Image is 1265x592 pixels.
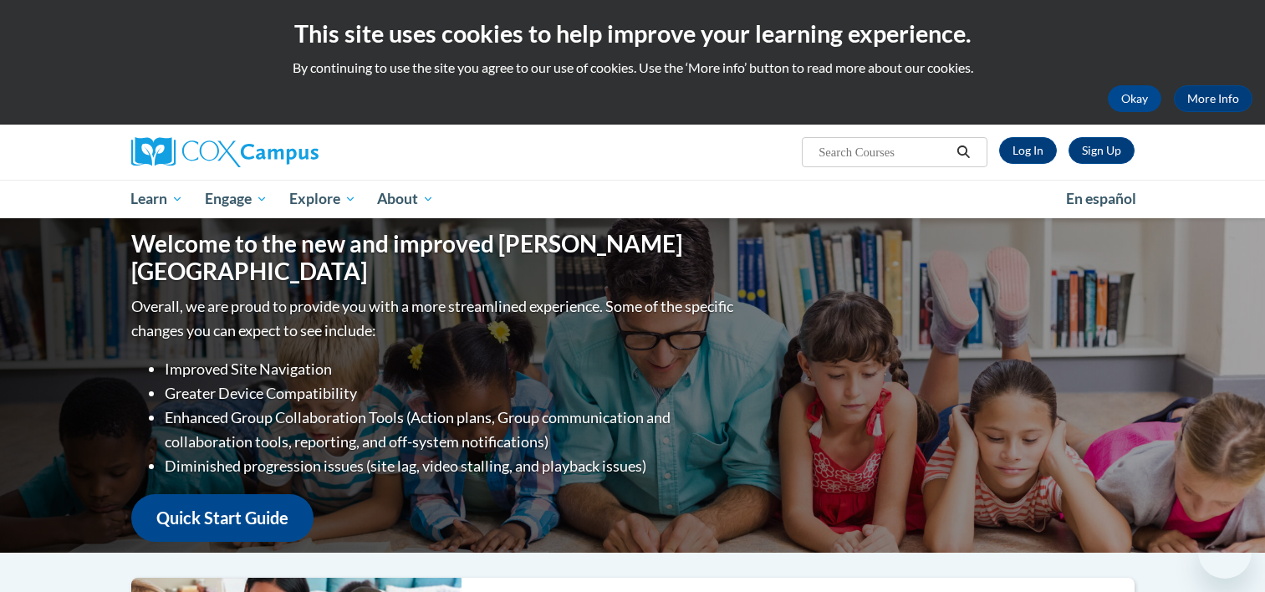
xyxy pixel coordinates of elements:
[1069,137,1135,164] a: Register
[165,357,737,381] li: Improved Site Navigation
[131,494,314,542] a: Quick Start Guide
[130,189,183,209] span: Learn
[120,180,195,218] a: Learn
[165,454,737,478] li: Diminished progression issues (site lag, video stalling, and playback issues)
[278,180,367,218] a: Explore
[131,137,319,167] img: Cox Campus
[131,137,449,167] a: Cox Campus
[1108,85,1161,112] button: Okay
[165,381,737,406] li: Greater Device Compatibility
[1198,525,1252,579] iframe: Button to launch messaging window
[131,294,737,343] p: Overall, we are proud to provide you with a more streamlined experience. Some of the specific cha...
[289,189,356,209] span: Explore
[106,180,1160,218] div: Main menu
[1174,85,1252,112] a: More Info
[377,189,434,209] span: About
[194,180,278,218] a: Engage
[366,180,445,218] a: About
[13,59,1252,77] p: By continuing to use the site you agree to our use of cookies. Use the ‘More info’ button to read...
[131,230,737,286] h1: Welcome to the new and improved [PERSON_NAME][GEOGRAPHIC_DATA]
[817,142,951,162] input: Search Courses
[1066,190,1136,207] span: En español
[999,137,1057,164] a: Log In
[205,189,268,209] span: Engage
[951,142,976,162] button: Search
[13,17,1252,50] h2: This site uses cookies to help improve your learning experience.
[1055,181,1147,217] a: En español
[165,406,737,454] li: Enhanced Group Collaboration Tools (Action plans, Group communication and collaboration tools, re...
